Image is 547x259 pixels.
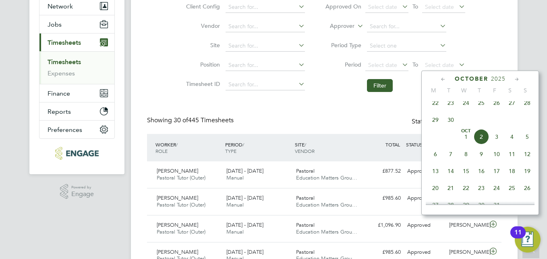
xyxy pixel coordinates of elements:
button: Open Resource Center, 11 new notifications [515,227,541,253]
div: Timesheets [39,51,114,84]
div: £985.60 [362,192,404,205]
button: Jobs [39,15,114,33]
label: Period [325,61,361,68]
span: 28 [520,95,535,111]
span: ROLE [155,148,168,154]
span: 26 [520,180,535,196]
span: 445 Timesheets [174,116,234,124]
span: 23 [474,180,489,196]
label: Period Type [325,42,361,49]
span: 5 [520,129,535,144]
span: T [472,87,487,94]
div: 11 [514,232,522,243]
span: Pastoral Tutor (Outer) [157,228,205,235]
span: 25 [474,95,489,111]
span: 15 [458,163,474,179]
button: Finance [39,84,114,102]
span: 23 [443,95,458,111]
span: 27 [504,95,520,111]
span: VENDOR [295,148,315,154]
span: 6 [428,146,443,162]
span: 2 [474,129,489,144]
span: Finance [48,90,70,97]
div: SITE [293,137,363,158]
div: Approved [404,246,446,259]
div: WORKER [153,137,223,158]
span: S [518,87,533,94]
span: 10 [489,146,504,162]
span: Education Matters Grou… [296,228,357,235]
span: [PERSON_NAME] [157,167,198,174]
span: 27 [428,197,443,213]
button: Filter [367,79,393,92]
div: [PERSON_NAME] [446,246,488,259]
span: [DATE] - [DATE] [226,167,263,174]
a: Timesheets [48,58,81,66]
span: [PERSON_NAME] [157,194,198,201]
input: Search for... [226,21,305,32]
span: Education Matters Grou… [296,174,357,181]
span: 12 [520,146,535,162]
span: 25 [504,180,520,196]
span: Pastoral [296,221,315,228]
label: Timesheet ID [184,80,220,88]
input: Select one [367,40,446,52]
span: Select date [425,61,454,69]
span: 19 [520,163,535,179]
span: 2025 [491,75,506,82]
span: / [176,141,178,148]
div: Showing [147,116,235,125]
span: Pastoral [296,167,315,174]
span: [PERSON_NAME] [157,221,198,228]
span: W [456,87,472,94]
label: Vendor [184,22,220,29]
span: Education Matters Grou… [296,201,357,208]
span: To [410,1,421,12]
span: Network [48,2,73,10]
div: Approved [404,165,446,178]
span: 17 [489,163,504,179]
span: [DATE] - [DATE] [226,194,263,201]
span: Pastoral Tutor (Outer) [157,174,205,181]
span: 1 [458,129,474,144]
span: Manual [226,174,244,181]
div: £1,096.90 [362,219,404,232]
span: 18 [504,163,520,179]
span: 13 [428,163,443,179]
span: 31 [489,197,504,213]
span: Reports [48,108,71,115]
div: STATUS [404,137,446,152]
span: Powered by [71,184,94,191]
span: Engage [71,191,94,198]
input: Search for... [226,40,305,52]
span: Select date [425,3,454,10]
span: TYPE [225,148,236,154]
span: 20 [428,180,443,196]
span: / [305,141,306,148]
span: 16 [474,163,489,179]
span: Timesheets [48,39,81,46]
a: Go to home page [39,147,115,160]
span: 21 [443,180,458,196]
input: Search for... [226,79,305,90]
span: 30 of [174,116,188,124]
button: Reports [39,102,114,120]
label: Approved On [325,3,361,10]
span: Select date [368,3,397,10]
span: S [502,87,518,94]
input: Search for... [226,60,305,71]
div: Approved [404,219,446,232]
span: Pastoral [296,194,315,201]
span: 11 [504,146,520,162]
span: 28 [443,197,458,213]
span: 24 [489,180,504,196]
span: Jobs [48,21,62,28]
span: 30 [474,197,489,213]
label: Site [184,42,220,49]
label: Client Config [184,3,220,10]
span: / [242,141,244,148]
div: Approved [404,192,446,205]
span: [PERSON_NAME] [157,249,198,255]
input: Search for... [367,21,446,32]
span: 26 [489,95,504,111]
